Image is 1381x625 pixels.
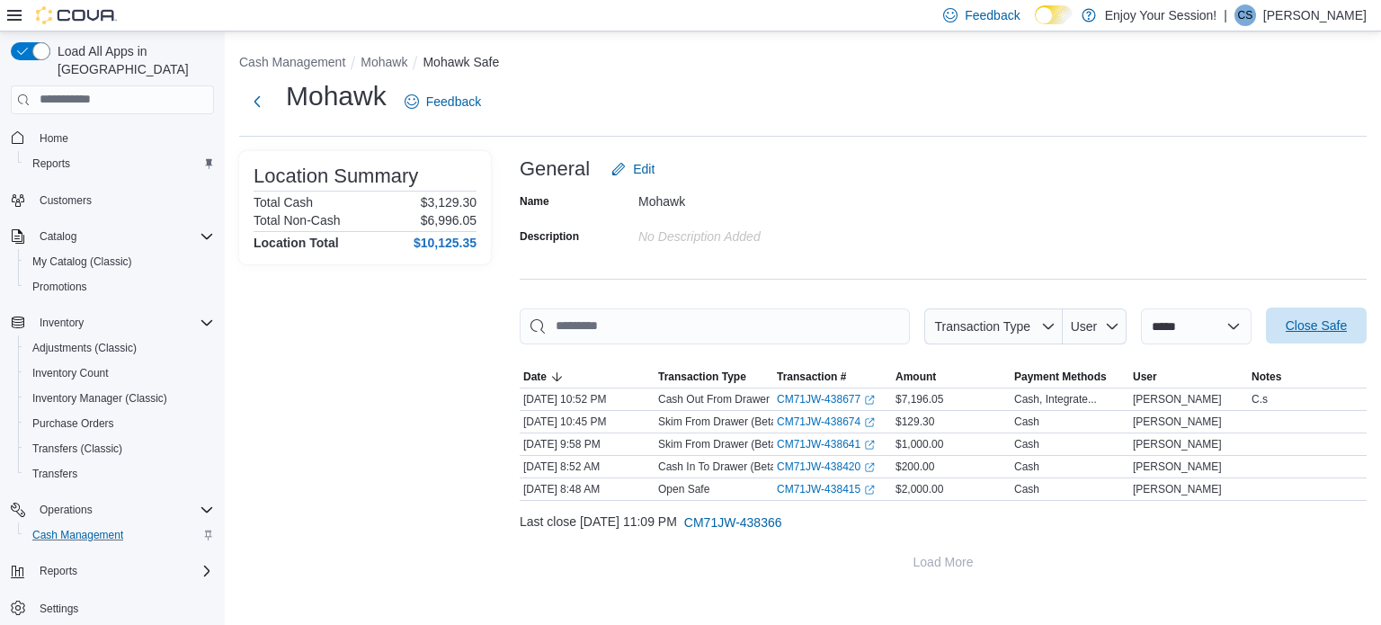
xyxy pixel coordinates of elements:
[895,415,934,429] span: $129.30
[864,440,875,451] svg: External link
[32,226,84,247] button: Catalog
[684,513,782,531] span: CM71JW-438366
[658,415,780,429] p: Skim From Drawer (Beta)
[658,460,780,474] p: Cash In To Drawer (Beta)
[32,442,122,456] span: Transfers (Classic)
[777,370,846,384] span: Transaction #
[18,151,221,176] button: Reports
[25,524,130,546] a: Cash Management
[777,392,875,406] a: CM71JW-438677External link
[638,187,879,209] div: Mohawk
[32,598,85,620] a: Settings
[32,127,214,149] span: Home
[32,190,99,211] a: Customers
[777,415,875,429] a: CM71JW-438674External link
[892,366,1011,388] button: Amount
[18,335,221,361] button: Adjustments (Classic)
[25,463,85,485] a: Transfers
[864,485,875,496] svg: External link
[25,337,144,359] a: Adjustments (Classic)
[520,504,1367,540] div: Last close [DATE] 11:09 PM
[18,411,221,436] button: Purchase Orders
[40,131,68,146] span: Home
[1248,366,1367,388] button: Notes
[520,433,655,455] div: [DATE] 9:58 PM
[523,370,547,384] span: Date
[658,482,709,496] p: Open Safe
[25,362,214,384] span: Inventory Count
[638,222,879,244] div: No Description added
[520,366,655,388] button: Date
[520,544,1367,580] button: Load More
[25,276,214,298] span: Promotions
[4,224,221,249] button: Catalog
[25,413,214,434] span: Purchase Orders
[25,438,214,460] span: Transfers (Classic)
[32,596,214,619] span: Settings
[1014,370,1107,384] span: Payment Methods
[520,456,655,478] div: [DATE] 8:52 AM
[1252,392,1268,406] span: C.s
[32,467,77,481] span: Transfers
[32,254,132,269] span: My Catalog (Classic)
[4,310,221,335] button: Inventory
[1252,370,1281,384] span: Notes
[1133,415,1222,429] span: [PERSON_NAME]
[426,93,481,111] span: Feedback
[777,482,875,496] a: CM71JW-438415External link
[1014,460,1039,474] div: Cash
[40,193,92,208] span: Customers
[1071,319,1098,334] span: User
[25,438,129,460] a: Transfers (Classic)
[913,553,974,571] span: Load More
[658,370,746,384] span: Transaction Type
[777,460,875,474] a: CM71JW-438420External link
[18,249,221,274] button: My Catalog (Classic)
[18,461,221,487] button: Transfers
[421,195,477,210] p: $3,129.30
[32,341,137,355] span: Adjustments (Classic)
[4,125,221,151] button: Home
[254,236,339,250] h4: Location Total
[239,55,345,69] button: Cash Management
[934,319,1030,334] span: Transaction Type
[40,564,77,578] span: Reports
[520,478,655,500] div: [DATE] 8:48 AM
[520,158,590,180] h3: General
[924,308,1063,344] button: Transaction Type
[895,370,936,384] span: Amount
[414,236,477,250] h4: $10,125.35
[604,151,662,187] button: Edit
[25,388,174,409] a: Inventory Manager (Classic)
[18,436,221,461] button: Transfers (Classic)
[777,437,875,451] a: CM71JW-438641External link
[1105,4,1217,26] p: Enjoy Your Session!
[658,392,802,406] p: Cash Out From Drawer (Beta)
[254,213,341,228] h6: Total Non-Cash
[1011,366,1129,388] button: Payment Methods
[520,388,655,410] div: [DATE] 10:52 PM
[286,78,387,114] h1: Mohawk
[895,460,934,474] span: $200.00
[36,6,117,24] img: Cova
[25,388,214,409] span: Inventory Manager (Classic)
[32,156,70,171] span: Reports
[864,417,875,428] svg: External link
[1014,482,1039,496] div: Cash
[864,462,875,473] svg: External link
[40,316,84,330] span: Inventory
[1263,4,1367,26] p: [PERSON_NAME]
[25,251,214,272] span: My Catalog (Classic)
[520,411,655,433] div: [DATE] 10:45 PM
[1063,308,1127,344] button: User
[1266,308,1367,344] button: Close Safe
[25,153,214,174] span: Reports
[1014,392,1097,406] div: Cash, Integrate...
[1133,460,1222,474] span: [PERSON_NAME]
[25,251,139,272] a: My Catalog (Classic)
[32,312,214,334] span: Inventory
[32,366,109,380] span: Inventory Count
[773,366,892,388] button: Transaction #
[50,42,214,78] span: Load All Apps in [GEOGRAPHIC_DATA]
[25,413,121,434] a: Purchase Orders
